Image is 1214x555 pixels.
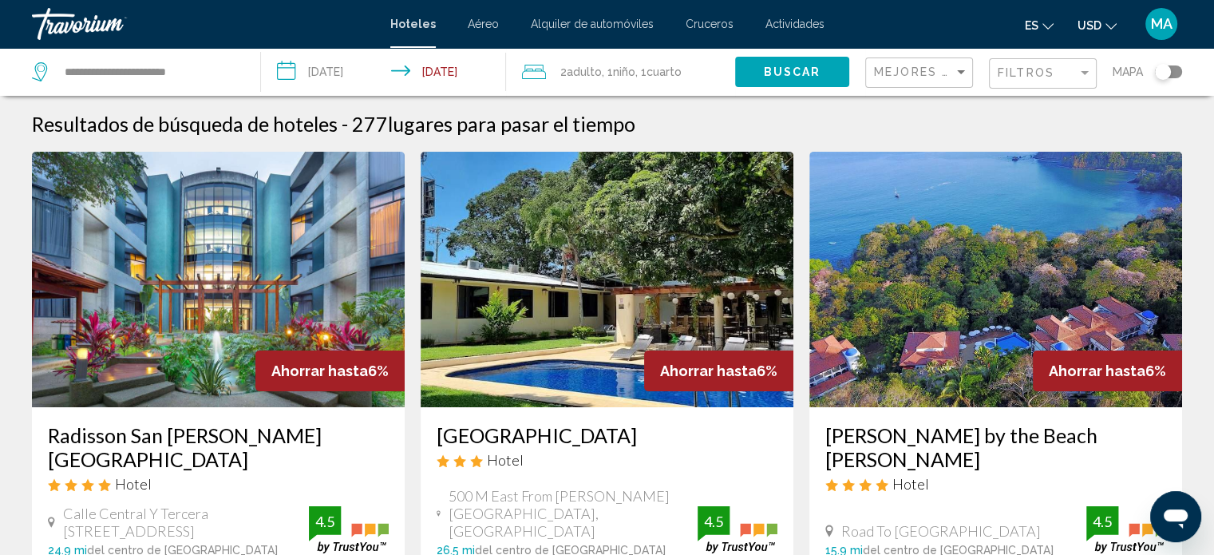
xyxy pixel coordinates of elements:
[765,18,824,30] a: Actividades
[1033,351,1182,391] div: 6%
[437,423,777,447] a: [GEOGRAPHIC_DATA]
[647,65,682,78] span: Cuarto
[874,65,1034,78] span: Mejores descuentos
[892,475,929,493] span: Hotel
[1113,61,1143,83] span: Mapa
[390,18,436,30] a: Hoteles
[1143,65,1182,79] button: Toggle map
[698,512,730,531] div: 4.5
[989,57,1097,90] button: Filter
[32,112,338,136] h1: Resultados de búsqueda de hoteles
[998,66,1054,79] span: Filtros
[449,487,698,540] span: 500 M East From [PERSON_NAME][GEOGRAPHIC_DATA], [GEOGRAPHIC_DATA]
[1025,19,1038,32] span: es
[698,506,777,553] img: trustyou-badge.svg
[261,48,506,96] button: Check-in date: Sep 17, 2025 Check-out date: Sep 20, 2025
[531,18,654,30] a: Alquiler de automóviles
[437,451,777,469] div: 3 star Hotel
[271,363,368,379] span: Ahorrar hasta
[809,152,1182,407] img: Hotel image
[342,112,348,136] span: -
[560,61,602,83] span: 2
[825,423,1166,471] a: [PERSON_NAME] by the Beach [PERSON_NAME]
[1086,506,1166,553] img: trustyou-badge.svg
[644,351,793,391] div: 6%
[255,351,405,391] div: 6%
[1049,363,1145,379] span: Ahorrar hasta
[388,112,635,136] span: lugares para pasar el tiempo
[1150,491,1201,542] iframe: Botón para iniciar la ventana de mensajería
[48,475,389,493] div: 4 star Hotel
[1151,16,1172,32] span: MA
[468,18,499,30] a: Aéreo
[1086,512,1118,531] div: 4.5
[352,112,635,136] h2: 277
[1078,14,1117,37] button: Change currency
[874,66,968,80] mat-select: Sort by
[421,152,793,407] img: Hotel image
[63,505,309,540] span: Calle Central Y Tercera [STREET_ADDRESS]
[115,475,152,493] span: Hotel
[635,61,682,83] span: , 1
[825,475,1166,493] div: 4 star Hotel
[686,18,734,30] a: Cruceros
[1025,14,1054,37] button: Change language
[1141,7,1182,41] button: User Menu
[567,65,602,78] span: Adulto
[48,423,389,471] a: Radisson San [PERSON_NAME][GEOGRAPHIC_DATA]
[613,65,635,78] span: Niño
[32,8,374,40] a: Travorium
[660,363,757,379] span: Ahorrar hasta
[32,152,405,407] img: Hotel image
[841,522,1041,540] span: Road To [GEOGRAPHIC_DATA]
[487,451,524,469] span: Hotel
[763,66,821,79] span: Buscar
[602,61,635,83] span: , 1
[1078,19,1101,32] span: USD
[735,57,849,86] button: Buscar
[309,506,389,553] img: trustyou-badge.svg
[506,48,735,96] button: Travelers: 2 adults, 1 child
[309,512,341,531] div: 4.5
